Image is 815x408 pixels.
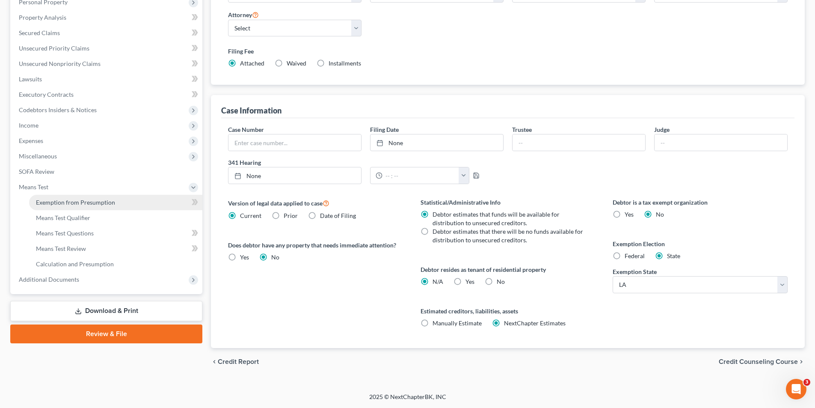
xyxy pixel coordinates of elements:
[803,379,810,386] span: 3
[19,183,48,191] span: Means Test
[19,29,60,36] span: Secured Claims
[433,228,583,244] span: Debtor estimates that there will be no funds available for distribution to unsecured creditors.
[29,210,202,226] a: Means Test Qualifier
[433,319,482,327] span: Manually Estimate
[12,10,202,25] a: Property Analysis
[656,211,664,218] span: No
[287,60,306,67] span: Waived
[211,358,218,365] i: chevron_left
[421,307,596,316] label: Estimated creditors, liabilities, assets
[613,267,657,276] label: Exemption State
[786,379,806,399] iframe: Intercom live chat
[512,125,532,134] label: Trustee
[271,253,279,261] span: No
[370,134,503,151] a: None
[19,152,57,160] span: Miscellaneous
[29,195,202,210] a: Exemption from Presumption
[29,226,202,241] a: Means Test Questions
[370,125,399,134] label: Filing Date
[240,253,249,261] span: Yes
[164,393,652,408] div: 2025 © NextChapterBK, INC
[513,134,645,151] input: --
[36,245,86,252] span: Means Test Review
[211,358,259,365] button: chevron_left Credit Report
[667,252,680,259] span: State
[19,91,74,98] span: Executory Contracts
[12,41,202,56] a: Unsecured Priority Claims
[29,256,202,272] a: Calculation and Presumption
[382,167,459,184] input: -- : --
[228,125,264,134] label: Case Number
[19,14,66,21] span: Property Analysis
[221,105,282,116] div: Case Information
[433,278,443,285] span: N/A
[12,71,202,87] a: Lawsuits
[19,276,79,283] span: Additional Documents
[19,137,43,144] span: Expenses
[613,198,788,207] label: Debtor is a tax exempt organization
[421,198,596,207] label: Statistical/Administrative Info
[465,278,474,285] span: Yes
[613,239,788,248] label: Exemption Election
[19,168,54,175] span: SOFA Review
[29,241,202,256] a: Means Test Review
[228,241,403,250] label: Does debtor have any property that needs immediate attention?
[433,211,560,226] span: Debtor estimates that funds will be available for distribution to unsecured creditors.
[329,60,361,67] span: Installments
[625,211,634,218] span: Yes
[12,164,202,179] a: SOFA Review
[228,134,361,151] input: Enter case number...
[36,199,115,206] span: Exemption from Presumption
[497,278,505,285] span: No
[19,60,101,67] span: Unsecured Nonpriority Claims
[719,358,798,365] span: Credit Counseling Course
[719,358,805,365] button: Credit Counseling Course chevron_right
[36,260,114,268] span: Calculation and Presumption
[228,167,361,184] a: None
[12,25,202,41] a: Secured Claims
[36,214,90,221] span: Means Test Qualifier
[228,198,403,208] label: Version of legal data applied to case
[12,87,202,102] a: Executory Contracts
[10,301,202,321] a: Download & Print
[421,265,596,274] label: Debtor resides as tenant of residential property
[19,122,39,129] span: Income
[240,60,264,67] span: Attached
[320,212,356,219] span: Date of Filing
[19,106,97,113] span: Codebtors Insiders & Notices
[284,212,298,219] span: Prior
[654,125,670,134] label: Judge
[228,47,788,56] label: Filing Fee
[12,56,202,71] a: Unsecured Nonpriority Claims
[655,134,787,151] input: --
[504,319,566,327] span: NextChapter Estimates
[240,212,261,219] span: Current
[798,358,805,365] i: chevron_right
[19,75,42,83] span: Lawsuits
[19,45,89,52] span: Unsecured Priority Claims
[218,358,259,365] span: Credit Report
[625,252,645,259] span: Federal
[36,229,94,237] span: Means Test Questions
[10,325,202,343] a: Review & File
[224,158,508,167] label: 341 Hearing
[228,9,259,20] label: Attorney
